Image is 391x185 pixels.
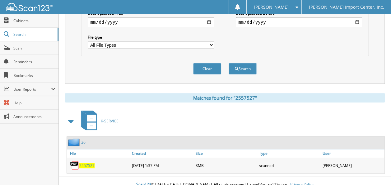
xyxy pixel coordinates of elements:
[101,118,119,124] span: K-SERVICE
[13,87,51,92] span: User Reports
[321,159,384,172] div: [PERSON_NAME]
[13,18,55,23] span: Cabinets
[70,161,79,170] img: PDF.png
[130,159,194,172] div: [DATE] 1:37 PM
[67,149,130,158] a: File
[194,149,257,158] a: Size
[258,159,321,172] div: scanned
[88,17,214,27] input: start
[360,155,391,185] iframe: Chat Widget
[229,63,257,74] button: Search
[68,138,81,146] img: folder2.png
[236,17,362,27] input: end
[65,93,385,102] div: Matches found for "2557527"
[321,149,384,158] a: User
[193,63,221,74] button: Clear
[6,3,53,11] img: scan123-logo-white.svg
[13,73,55,78] span: Bookmarks
[254,5,288,9] span: [PERSON_NAME]
[13,114,55,119] span: Announcements
[309,5,384,9] span: [PERSON_NAME] Import Center, Inc.
[13,100,55,106] span: Help
[79,163,95,168] a: 2557527
[81,140,86,145] a: 26
[13,45,55,51] span: Scan
[130,149,194,158] a: Created
[88,35,214,40] label: File type
[194,159,257,172] div: 3MB
[13,59,55,64] span: Reminders
[77,109,119,133] a: K-SERVICE
[258,149,321,158] a: Type
[13,32,54,37] span: Search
